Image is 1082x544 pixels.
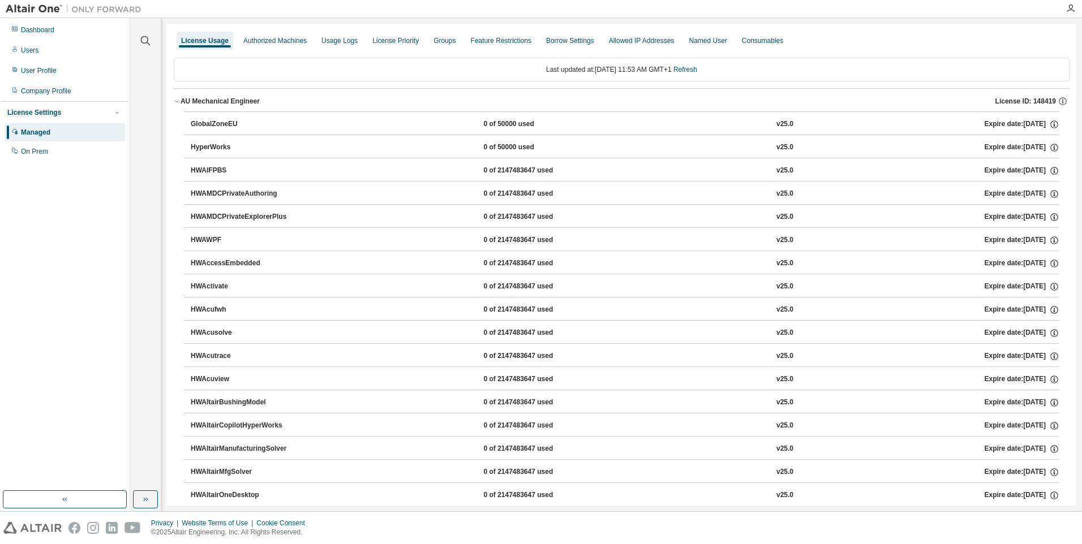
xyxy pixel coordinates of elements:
button: HyperWorks0 of 50000 usedv25.0Expire date:[DATE] [191,135,1059,160]
div: Expire date: [DATE] [984,398,1059,408]
button: HWAltairBushingModel0 of 2147483647 usedv25.0Expire date:[DATE] [191,390,1059,415]
div: 0 of 2147483647 used [483,258,585,269]
div: v25.0 [776,490,793,500]
div: v25.0 [776,119,793,129]
div: HWAccessEmbedded [191,258,293,269]
div: Expire date: [DATE] [984,235,1059,245]
button: HWAcusolve0 of 2147483647 usedv25.0Expire date:[DATE] [191,321,1059,346]
button: HWAIFPBS0 of 2147483647 usedv25.0Expire date:[DATE] [191,158,1059,183]
div: HWAcufwh [191,305,293,315]
div: v25.0 [776,421,793,431]
div: User Profile [21,66,57,75]
button: GlobalZoneEU0 of 50000 usedv25.0Expire date:[DATE] [191,112,1059,137]
div: v25.0 [776,166,793,176]
div: Privacy [151,519,182,528]
a: Refresh [673,66,697,74]
div: Expire date: [DATE] [984,374,1059,385]
div: Feature Restrictions [471,36,531,45]
div: License Settings [7,108,61,117]
div: HWAMDCPrivateAuthoring [191,189,293,199]
div: HWAcuview [191,374,293,385]
div: HWAltairBushingModel [191,398,293,408]
div: 0 of 2147483647 used [483,351,585,361]
button: HWAltairManufacturingSolver0 of 2147483647 usedv25.0Expire date:[DATE] [191,437,1059,461]
img: instagram.svg [87,522,99,534]
div: Groups [433,36,456,45]
div: HWAcusolve [191,328,293,338]
img: linkedin.svg [106,522,118,534]
div: 0 of 2147483647 used [483,421,585,431]
button: HWAcufwh0 of 2147483647 usedv25.0Expire date:[DATE] [191,297,1059,322]
button: HWAWPF0 of 2147483647 usedv25.0Expire date:[DATE] [191,228,1059,253]
button: HWAcuview0 of 2147483647 usedv25.0Expire date:[DATE] [191,367,1059,392]
div: v25.0 [776,374,793,385]
button: HWAltairMfgSolver0 of 2147483647 usedv25.0Expire date:[DATE] [191,460,1059,485]
div: Usage Logs [321,36,358,45]
button: HWAltairOneDesktop0 of 2147483647 usedv25.0Expire date:[DATE] [191,483,1059,508]
div: HWAWPF [191,235,293,245]
button: HWAccessEmbedded0 of 2147483647 usedv25.0Expire date:[DATE] [191,251,1059,276]
img: youtube.svg [124,522,141,534]
div: Dashboard [21,25,54,34]
div: v25.0 [776,212,793,222]
div: Managed [21,128,50,137]
div: On Prem [21,147,48,156]
div: Expire date: [DATE] [984,421,1059,431]
div: HWAIFPBS [191,166,293,176]
div: Expire date: [DATE] [984,166,1059,176]
div: Expire date: [DATE] [984,258,1059,269]
div: Expire date: [DATE] [984,143,1059,153]
div: 0 of 2147483647 used [483,282,585,292]
div: Expire date: [DATE] [984,305,1059,315]
p: © 2025 Altair Engineering, Inc. All Rights Reserved. [151,528,312,537]
div: HWAltairCopilotHyperWorks [191,421,293,431]
div: 0 of 2147483647 used [483,444,585,454]
div: Consumables [742,36,783,45]
div: HWAcutrace [191,351,293,361]
div: 0 of 2147483647 used [483,398,585,408]
div: 0 of 2147483647 used [483,235,585,245]
div: License Usage [181,36,229,45]
div: 0 of 2147483647 used [483,305,585,315]
div: License Priority [372,36,419,45]
div: v25.0 [776,467,793,477]
img: facebook.svg [68,522,80,534]
div: Expire date: [DATE] [984,212,1059,222]
div: v25.0 [776,235,793,245]
div: HWAMDCPrivateExplorerPlus [191,212,293,222]
div: 0 of 2147483647 used [483,212,585,222]
button: HWAltairCopilotHyperWorks0 of 2147483647 usedv25.0Expire date:[DATE] [191,413,1059,438]
div: 0 of 2147483647 used [483,374,585,385]
div: Expire date: [DATE] [984,490,1059,500]
button: HWActivate0 of 2147483647 usedv25.0Expire date:[DATE] [191,274,1059,299]
img: Altair One [6,3,147,15]
div: v25.0 [776,282,793,292]
div: Expire date: [DATE] [984,282,1059,292]
button: HWAMDCPrivateExplorerPlus0 of 2147483647 usedv25.0Expire date:[DATE] [191,205,1059,230]
div: HWActivate [191,282,293,292]
div: HWAltairMfgSolver [191,467,293,477]
div: Authorized Machines [243,36,307,45]
div: Company Profile [21,87,71,96]
div: 0 of 2147483647 used [483,328,585,338]
div: Expire date: [DATE] [984,119,1059,129]
div: v25.0 [776,189,793,199]
div: AU Mechanical Engineer [181,97,260,106]
div: 0 of 2147483647 used [483,467,585,477]
div: Expire date: [DATE] [984,328,1059,338]
div: Expire date: [DATE] [984,189,1059,199]
div: Users [21,46,38,55]
div: Borrow Settings [546,36,594,45]
div: GlobalZoneEU [191,119,293,129]
button: HWAcutrace0 of 2147483647 usedv25.0Expire date:[DATE] [191,344,1059,369]
div: v25.0 [776,351,793,361]
div: 0 of 2147483647 used [483,490,585,500]
img: altair_logo.svg [3,522,62,534]
div: Allowed IP Addresses [609,36,675,45]
div: v25.0 [776,305,793,315]
div: Expire date: [DATE] [984,444,1059,454]
div: v25.0 [776,143,793,153]
div: Last updated at: [DATE] 11:53 AM GMT+1 [174,58,1070,81]
div: HyperWorks [191,143,293,153]
div: Expire date: [DATE] [984,467,1059,477]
